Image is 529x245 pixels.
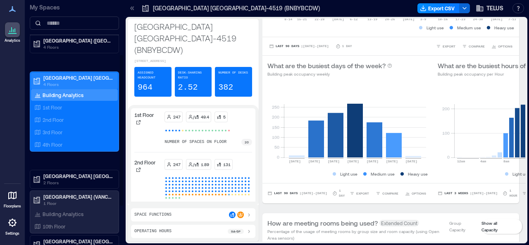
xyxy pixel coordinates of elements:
[201,114,209,120] p: 49.4
[43,179,113,186] p: 2 Floors
[342,44,352,49] p: 1 Day
[308,159,320,163] text: [DATE]
[289,159,301,163] text: [DATE]
[134,59,252,64] p: [STREET_ADDRESS]
[427,24,444,31] p: Light use
[178,70,209,80] p: Desk-sharing ratio
[328,159,340,163] text: [DATE]
[173,114,181,120] p: 247
[272,105,279,109] tspan: 250
[455,17,465,21] text: 17-23
[434,42,457,50] button: EXPORT
[272,125,279,130] tspan: 150
[386,159,398,163] text: [DATE]
[509,188,520,198] p: 1 Hour
[193,161,194,168] p: /
[267,61,386,71] p: What are the busiest days of the week?
[267,189,327,197] button: Last 90 Days |[DATE]-[DATE]
[403,189,428,197] button: OPTIONS
[447,155,450,159] tspan: 0
[43,104,62,111] p: 1st Floor
[43,238,113,245] p: [GEOGRAPHIC_DATA] [GEOGRAPHIC_DATA]
[218,70,248,75] p: Number of Desks
[5,231,19,236] p: Settings
[43,74,113,81] p: [GEOGRAPHIC_DATA] [GEOGRAPHIC_DATA]-4519 (BNBYBCDW)
[332,17,344,21] text: [DATE]
[350,17,357,21] text: 6-12
[469,44,485,49] span: COMPARE
[2,213,22,238] a: Settings
[267,71,392,77] p: Building peak occupancy weekly
[348,189,371,197] button: EXPORT
[379,220,419,226] span: Extended Count
[272,135,279,140] tspan: 100
[272,114,279,119] tspan: 200
[374,189,400,197] button: COMPARE
[274,145,279,150] tspan: 50
[134,21,252,55] p: [GEOGRAPHIC_DATA] [GEOGRAPHIC_DATA]-4519 (BNBYBCDW)
[134,212,172,218] p: Space Functions
[367,159,379,163] text: [DATE]
[43,117,64,123] p: 2nd Floor
[385,17,395,21] text: 20-26
[173,161,181,168] p: 247
[481,220,510,233] p: Show all Capacity
[267,218,378,228] p: How are meeting rooms being used?
[339,188,348,198] p: 1 Day
[193,114,194,120] p: /
[347,159,359,163] text: [DATE]
[164,139,226,145] p: number of spaces on floor
[315,17,324,21] text: 22-28
[43,141,62,148] p: 4th Floor
[267,42,331,50] button: Last 90 Days |[DATE]-[DATE]
[490,42,514,50] button: OPTIONS
[134,112,154,118] p: 1st Floor
[494,24,514,31] p: Heavy use
[201,161,209,168] p: 1.89
[43,200,113,207] p: 1 Floor
[442,131,450,136] tspan: 100
[356,191,369,196] span: EXPORT
[438,17,448,21] text: 10-16
[43,193,113,200] p: [GEOGRAPHIC_DATA] (VANCBC01)
[297,17,307,21] text: 15-21
[460,42,486,50] button: COMPARE
[5,38,20,43] p: Analytics
[153,4,320,12] p: [GEOGRAPHIC_DATA] [GEOGRAPHIC_DATA]-4519 (BNBYBCDW)
[43,44,113,50] p: 4 Floors
[457,24,481,31] p: Medium use
[134,228,172,235] p: Operating Hours
[438,189,498,197] button: Last 3 Weeks |[DATE]-[DATE]
[43,92,83,98] p: Building Analytics
[420,17,426,21] text: 3-9
[480,159,486,163] text: 4am
[43,223,65,230] p: 10th Floor
[138,82,153,93] p: 964
[267,228,446,241] p: Percentage of the usage of meeting rooms by group size and room capacity (using Open Area sensors)
[442,106,450,111] tspan: 200
[4,204,21,209] p: Floorplans
[30,3,119,12] p: My Spaces
[491,17,503,21] text: [DATE]
[178,82,198,93] p: 2.52
[284,17,292,21] text: 8-14
[43,211,83,217] p: Building Analytics
[2,20,23,45] a: Analytics
[473,2,506,15] button: TELUS
[43,81,113,88] p: 4 Floors
[486,4,503,12] span: TELUS
[408,171,428,177] p: Heavy use
[1,186,24,211] a: Floorplans
[134,159,155,166] p: 2nd Floor
[405,159,417,163] text: [DATE]
[43,173,113,179] p: [GEOGRAPHIC_DATA] [GEOGRAPHIC_DATA]
[245,140,249,145] p: 20
[503,159,510,163] text: 8am
[367,17,377,21] text: 13-19
[138,70,168,80] p: Assigned Headcount
[276,155,279,159] tspan: 0
[223,114,226,120] p: 5
[340,171,357,177] p: Light use
[457,159,465,163] text: 12am
[473,17,483,21] text: 24-30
